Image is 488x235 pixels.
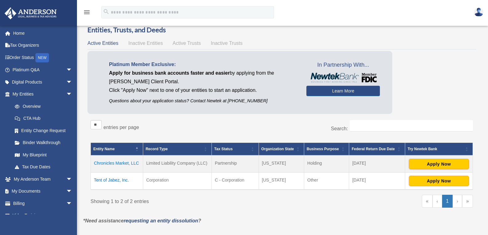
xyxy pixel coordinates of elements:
td: Limited Liability Company (LLC) [143,155,212,173]
span: arrow_drop_down [66,64,79,76]
td: C - Corporation [212,173,259,190]
i: menu [83,9,91,16]
th: Record Type: Activate to sort [143,143,212,156]
span: Active Entities [87,41,118,46]
span: Record Type [146,147,168,151]
a: Learn More [306,86,380,96]
span: arrow_drop_down [66,197,79,210]
td: [DATE] [349,173,405,190]
button: Apply Now [409,176,469,186]
td: Other [304,173,349,190]
img: NewtekBankLogoSM.png [309,73,377,83]
td: [US_STATE] [259,173,304,190]
span: arrow_drop_down [66,88,79,101]
th: Entity Name: Activate to invert sorting [91,143,143,156]
span: Inactive Trusts [211,41,243,46]
a: menu [83,11,91,16]
p: Click "Apply Now" next to one of your entities to start an application. [109,86,297,95]
th: Federal Return Due Date: Activate to sort [349,143,405,156]
label: Search: [331,126,348,131]
a: Overview [9,100,75,112]
span: arrow_drop_down [66,173,79,186]
span: Tax Status [214,147,233,151]
a: Last [462,195,473,208]
a: First [422,195,433,208]
a: Platinum Q&Aarrow_drop_down [4,64,82,76]
td: [US_STATE] [259,155,304,173]
a: My Entitiesarrow_drop_down [4,88,79,100]
span: Active Trusts [173,41,201,46]
a: Next [453,195,462,208]
a: Billingarrow_drop_down [4,197,82,210]
span: Business Purpose [307,147,339,151]
span: arrow_drop_down [66,185,79,198]
td: [DATE] [349,155,405,173]
a: Tax Due Dates [9,161,79,173]
div: Try Newtek Bank [408,145,463,153]
a: Previous [433,195,442,208]
th: Tax Status: Activate to sort [212,143,259,156]
button: Apply Now [409,159,469,169]
a: Binder Walkthrough [9,137,79,149]
span: Federal Return Due Date [352,147,395,151]
a: My Documentsarrow_drop_down [4,185,82,198]
a: Digital Productsarrow_drop_down [4,76,82,88]
span: In Partnership With... [306,60,380,70]
p: by applying from the [PERSON_NAME] Client Portal. [109,69,297,86]
a: Order StatusNEW [4,51,82,64]
img: Anderson Advisors Platinum Portal [3,7,58,19]
td: Tent of Jabez, Inc. [91,173,143,190]
img: User Pic [474,8,483,17]
div: Showing 1 to 2 of 2 entries [91,195,277,206]
span: Apply for business bank accounts faster and easier [109,70,230,76]
a: My Blueprint [9,149,79,161]
a: Entity Change Request [9,124,79,137]
td: Chronicles Market, LLC [91,155,143,173]
a: CTA Hub [9,112,79,125]
a: requesting an entity dissolution [124,218,198,223]
th: Organization State: Activate to sort [259,143,304,156]
td: Partnership [212,155,259,173]
a: Home [4,27,82,39]
td: Holding [304,155,349,173]
i: search [103,8,110,15]
label: entries per page [103,125,139,130]
a: My Anderson Teamarrow_drop_down [4,173,82,185]
a: Tax Organizers [4,39,82,52]
span: Entity Name [93,147,115,151]
em: *Need assistance ? [83,218,201,223]
span: Inactive Entities [128,41,163,46]
td: Corporation [143,173,212,190]
p: Questions about your application status? Contact Newtek at [PHONE_NUMBER] [109,97,297,105]
a: Video Training [4,210,82,222]
a: 1 [442,195,453,208]
span: arrow_drop_down [66,76,79,88]
th: Try Newtek Bank : Activate to sort [405,143,473,156]
th: Business Purpose: Activate to sort [304,143,349,156]
div: NEW [35,53,49,62]
span: Organization State [261,147,294,151]
p: Platinum Member Exclusive: [109,60,297,69]
h3: Entities, Trusts, and Deeds [87,25,476,35]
